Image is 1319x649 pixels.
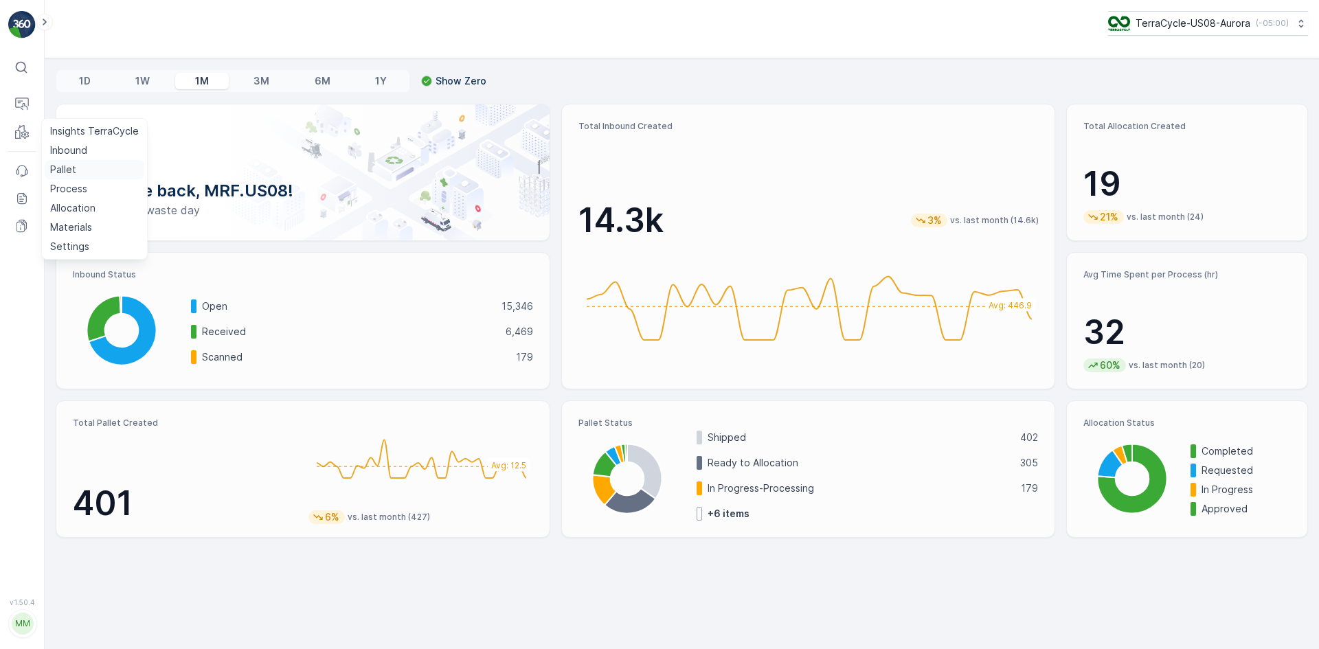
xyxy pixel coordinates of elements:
p: Open [202,299,493,313]
button: MM [8,609,36,638]
p: Requested [1202,464,1291,477]
p: 402 [1020,431,1038,444]
p: 1Y [375,74,387,88]
p: 15,346 [501,299,533,313]
p: Shipped [708,431,1012,444]
span: v 1.50.4 [8,598,36,606]
p: Completed [1202,444,1291,458]
img: logo [8,11,36,38]
p: 305 [1020,456,1038,470]
p: Pallet Status [578,418,1039,429]
p: 19 [1083,163,1291,205]
p: 60% [1098,358,1122,372]
p: 3% [926,214,943,227]
p: Total Pallet Created [73,418,297,429]
p: 14.3k [578,200,664,241]
p: 6,469 [506,325,533,339]
p: In Progress-Processing [708,481,1013,495]
p: Allocation Status [1083,418,1291,429]
p: 32 [1083,312,1291,353]
p: Avg Time Spent per Process (hr) [1083,269,1291,280]
p: Inbound Status [73,269,533,280]
p: 6% [324,510,341,524]
p: 401 [73,483,297,524]
p: 3M [253,74,269,88]
p: Approved [1202,502,1291,516]
p: 6M [315,74,330,88]
p: Scanned [202,350,507,364]
p: 179 [516,350,533,364]
p: Received [202,325,497,339]
p: In Progress [1202,483,1291,497]
p: Total Inbound Created [578,121,1039,132]
p: 179 [1021,481,1038,495]
p: vs. last month (24) [1127,212,1204,223]
p: 21% [1098,210,1120,224]
p: 1D [79,74,91,88]
p: Show Zero [436,74,486,88]
img: image_ci7OI47.png [1108,16,1130,31]
p: 1W [135,74,150,88]
p: TerraCycle-US08-Aurora [1136,16,1250,30]
div: MM [12,613,34,635]
p: Welcome back, MRF.US08! [78,180,528,202]
p: vs. last month (14.6k) [950,215,1039,226]
p: + 6 items [708,507,749,521]
p: 1M [195,74,209,88]
p: vs. last month (427) [348,512,430,523]
p: Have a zero-waste day [78,202,528,218]
p: vs. last month (20) [1129,360,1205,371]
p: ( -05:00 ) [1256,18,1289,29]
button: TerraCycle-US08-Aurora(-05:00) [1108,11,1308,36]
p: Total Allocation Created [1083,121,1291,132]
p: Ready to Allocation [708,456,1012,470]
